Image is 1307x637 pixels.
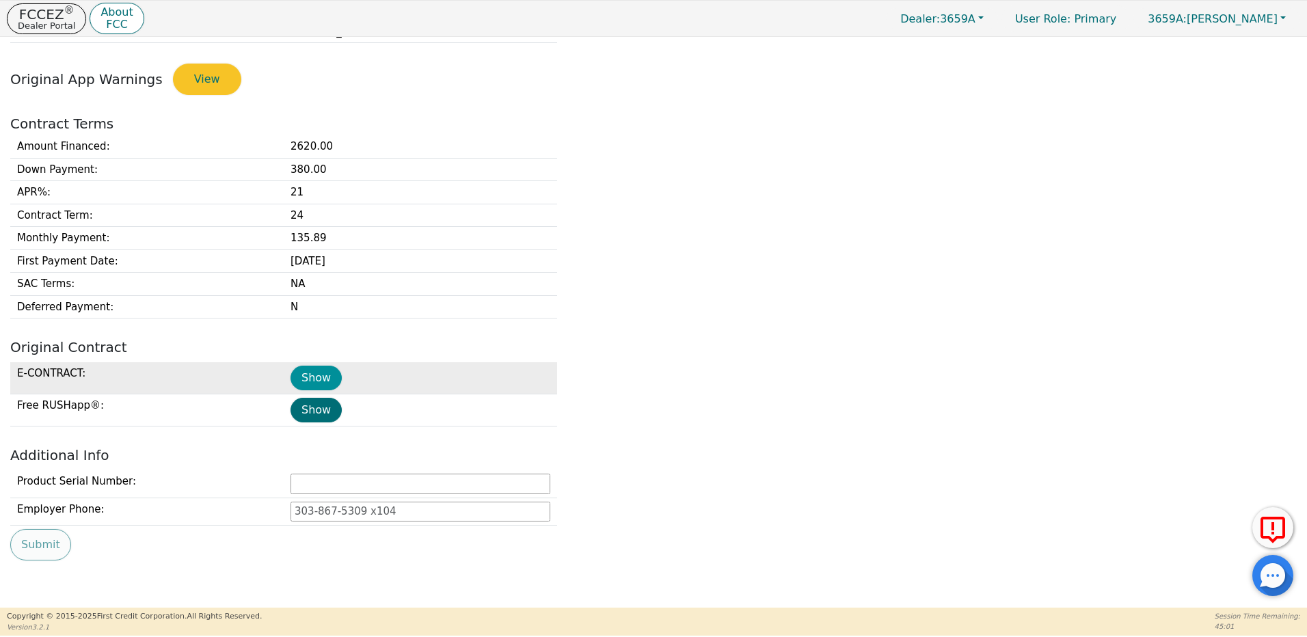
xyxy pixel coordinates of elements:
[1001,5,1130,32] p: Primary
[10,227,284,250] td: Monthly Payment :
[10,204,284,227] td: Contract Term :
[1215,611,1300,621] p: Session Time Remaining:
[10,249,284,273] td: First Payment Date :
[284,273,557,296] td: NA
[284,295,557,318] td: N
[886,8,998,29] button: Dealer:3659A
[10,158,284,181] td: Down Payment :
[1215,621,1300,632] p: 45:01
[1015,12,1070,25] span: User Role :
[1148,12,1278,25] span: [PERSON_NAME]
[10,116,1297,132] h2: Contract Terms
[24,605,1283,621] h2: Attachments
[10,362,284,394] td: E-CONTRACT :
[900,12,975,25] span: 3659A
[900,12,940,25] span: Dealer:
[284,249,557,273] td: [DATE]
[10,498,284,526] td: Employer Phone:
[7,3,86,34] button: FCCEZ®Dealer Portal
[10,295,284,318] td: Deferred Payment :
[10,135,284,158] td: Amount Financed :
[284,204,557,227] td: 24
[100,7,133,18] p: About
[173,64,241,95] button: View
[284,158,557,181] td: 380.00
[10,71,163,87] span: Original App Warnings
[90,3,144,35] button: AboutFCC
[10,273,284,296] td: SAC Terms :
[10,470,284,498] td: Product Serial Number:
[284,181,557,204] td: 21
[187,612,262,621] span: All Rights Reserved.
[100,19,133,30] p: FCC
[10,181,284,204] td: APR% :
[291,502,550,522] input: 303-867-5309 x104
[291,366,342,390] button: Show
[7,611,262,623] p: Copyright © 2015- 2025 First Credit Corporation.
[1001,5,1130,32] a: User Role: Primary
[64,4,75,16] sup: ®
[1148,12,1187,25] span: 3659A:
[7,622,262,632] p: Version 3.2.1
[10,447,1297,463] h2: Additional Info
[18,21,75,30] p: Dealer Portal
[18,8,75,21] p: FCCEZ
[284,227,557,250] td: 135.89
[284,135,557,158] td: 2620.00
[10,394,284,426] td: Free RUSHapp® :
[291,398,342,422] button: Show
[1133,8,1300,29] button: 3659A:[PERSON_NAME]
[10,339,1297,355] h2: Original Contract
[1252,507,1293,548] button: Report Error to FCC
